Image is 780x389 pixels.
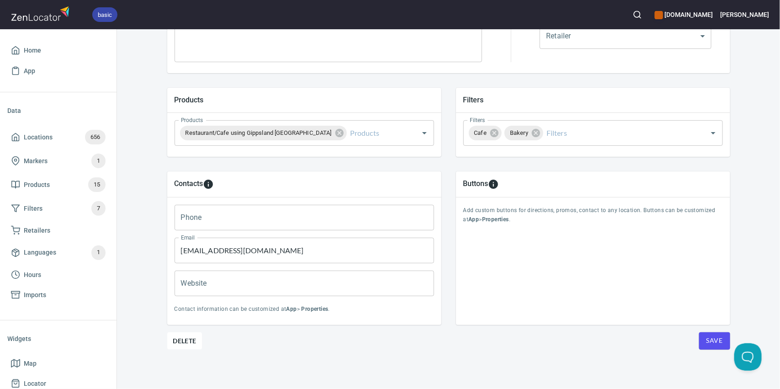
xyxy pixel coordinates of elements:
[175,305,434,314] p: Contact information can be customized at > .
[655,10,713,20] h6: [DOMAIN_NAME]
[468,216,479,223] b: App
[24,203,42,214] span: Filters
[7,197,109,220] a: Filters7
[545,124,693,142] input: Filters
[24,269,41,281] span: Hours
[463,95,723,105] h5: Filters
[463,206,723,224] p: Add custom buttons for directions, promos, contact to any location. Buttons can be customized at > .
[302,306,329,312] b: Properties
[24,289,46,301] span: Imports
[627,5,647,25] button: Search
[24,247,56,258] span: Languages
[24,45,41,56] span: Home
[699,332,730,350] button: Save
[24,155,48,167] span: Markers
[655,11,663,19] button: color-CE600E
[488,179,499,190] svg: To add custom buttons for locations, please go to Apps > Properties > Buttons.
[11,4,72,23] img: zenlocator
[463,179,488,190] h5: Buttons
[7,125,109,149] a: Locations656
[7,328,109,350] li: Widgets
[203,179,214,190] svg: To add custom contact information for locations, please go to Apps > Properties > Contacts.
[7,40,109,61] a: Home
[173,336,196,346] span: Delete
[418,127,431,139] button: Open
[7,285,109,305] a: Imports
[469,128,493,137] span: Cafe
[7,265,109,285] a: Hours
[180,126,347,140] div: Restaurant/Cafe using Gippsland [GEOGRAPHIC_DATA]
[88,180,106,190] span: 15
[7,353,109,374] a: Map
[469,126,502,140] div: Cafe
[24,65,35,77] span: App
[7,61,109,81] a: App
[24,179,50,191] span: Products
[287,306,297,312] b: App
[504,126,543,140] div: Bakery
[167,332,202,350] button: Delete
[7,149,109,173] a: Markers1
[7,241,109,265] a: Languages1
[175,179,203,190] h5: Contacts
[91,156,106,166] span: 1
[721,5,769,25] button: [PERSON_NAME]
[734,343,762,371] iframe: Help Scout Beacon - Open
[482,216,509,223] b: Properties
[92,7,117,22] div: basic
[7,220,109,241] a: Retailers
[85,132,106,143] span: 656
[24,358,37,369] span: Map
[91,203,106,214] span: 7
[540,23,711,49] div: ​
[92,10,117,20] span: basic
[180,128,337,137] span: Restaurant/Cafe using Gippsland [GEOGRAPHIC_DATA]
[721,10,769,20] h6: [PERSON_NAME]
[24,132,53,143] span: Locations
[655,5,713,25] div: Manage your apps
[706,335,723,346] span: Save
[348,124,404,142] input: Products
[175,95,434,105] h5: Products
[7,173,109,197] a: Products15
[7,100,109,122] li: Data
[24,225,50,236] span: Retailers
[91,247,106,258] span: 1
[504,128,534,137] span: Bakery
[707,127,720,139] button: Open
